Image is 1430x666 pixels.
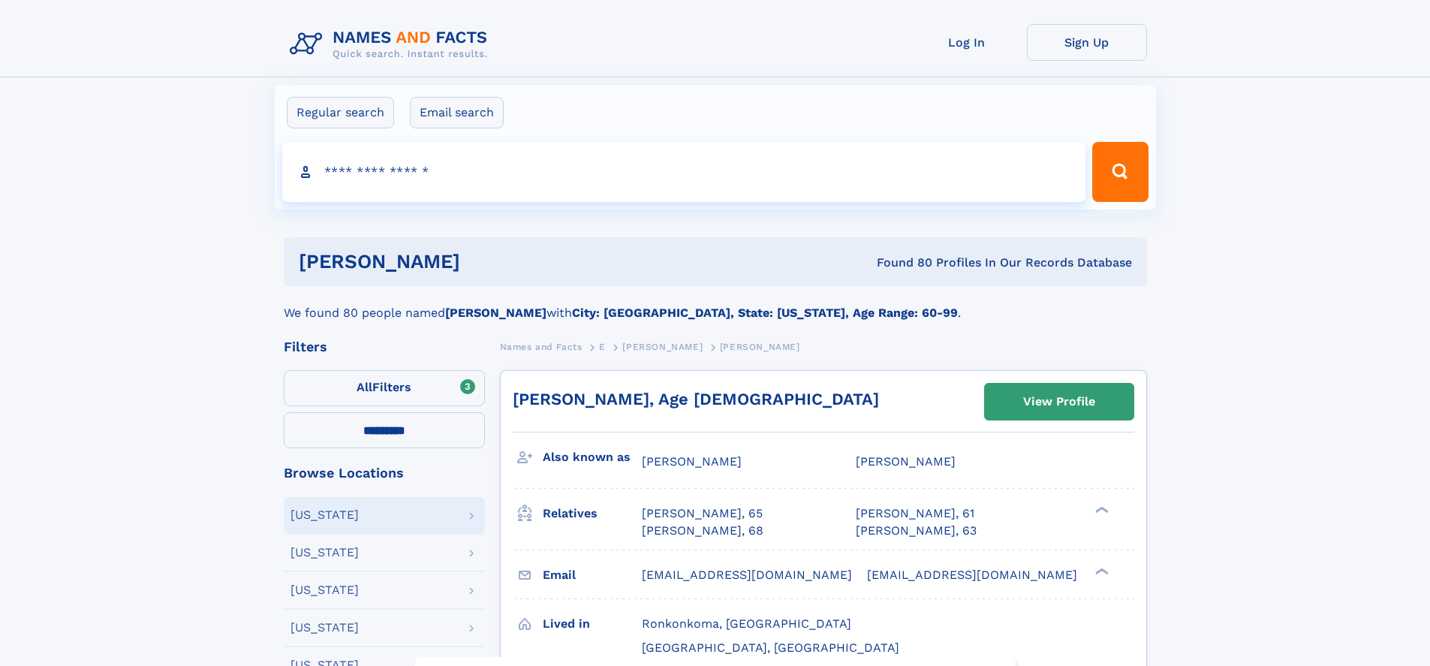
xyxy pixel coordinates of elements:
a: [PERSON_NAME], Age [DEMOGRAPHIC_DATA] [513,390,879,408]
span: All [357,380,372,394]
div: ❯ [1091,566,1109,576]
label: Email search [410,97,504,128]
a: View Profile [985,384,1133,420]
label: Regular search [287,97,394,128]
span: [PERSON_NAME] [720,342,800,352]
div: Browse Locations [284,466,485,480]
img: Logo Names and Facts [284,24,500,65]
span: E [599,342,606,352]
a: [PERSON_NAME], 68 [642,523,763,539]
div: [US_STATE] [291,509,359,521]
a: Log In [907,24,1027,61]
span: [PERSON_NAME] [642,454,742,469]
a: [PERSON_NAME], 61 [856,505,974,522]
h3: Relatives [543,501,642,526]
h3: Also known as [543,445,642,470]
a: [PERSON_NAME], 63 [856,523,977,539]
span: [PERSON_NAME] [622,342,703,352]
a: [PERSON_NAME], 65 [642,505,763,522]
b: [PERSON_NAME] [445,306,546,320]
b: City: [GEOGRAPHIC_DATA], State: [US_STATE], Age Range: 60-99 [572,306,958,320]
span: [EMAIL_ADDRESS][DOMAIN_NAME] [867,568,1077,582]
h3: Lived in [543,611,642,637]
div: View Profile [1023,384,1095,419]
a: E [599,337,606,356]
div: We found 80 people named with . [284,286,1147,322]
div: Found 80 Profiles In Our Records Database [668,255,1132,271]
span: Ronkonkoma, [GEOGRAPHIC_DATA] [642,616,851,631]
span: [EMAIL_ADDRESS][DOMAIN_NAME] [642,568,852,582]
h1: [PERSON_NAME] [299,252,669,271]
h3: Email [543,562,642,588]
span: [PERSON_NAME] [856,454,956,469]
a: [PERSON_NAME] [622,337,703,356]
div: Filters [284,340,485,354]
input: search input [282,142,1086,202]
button: Search Button [1092,142,1148,202]
div: [US_STATE] [291,584,359,596]
label: Filters [284,370,485,406]
div: ❯ [1091,505,1109,515]
a: Sign Up [1027,24,1147,61]
span: [GEOGRAPHIC_DATA], [GEOGRAPHIC_DATA] [642,640,899,655]
div: [US_STATE] [291,547,359,559]
a: Names and Facts [500,337,583,356]
div: [US_STATE] [291,622,359,634]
